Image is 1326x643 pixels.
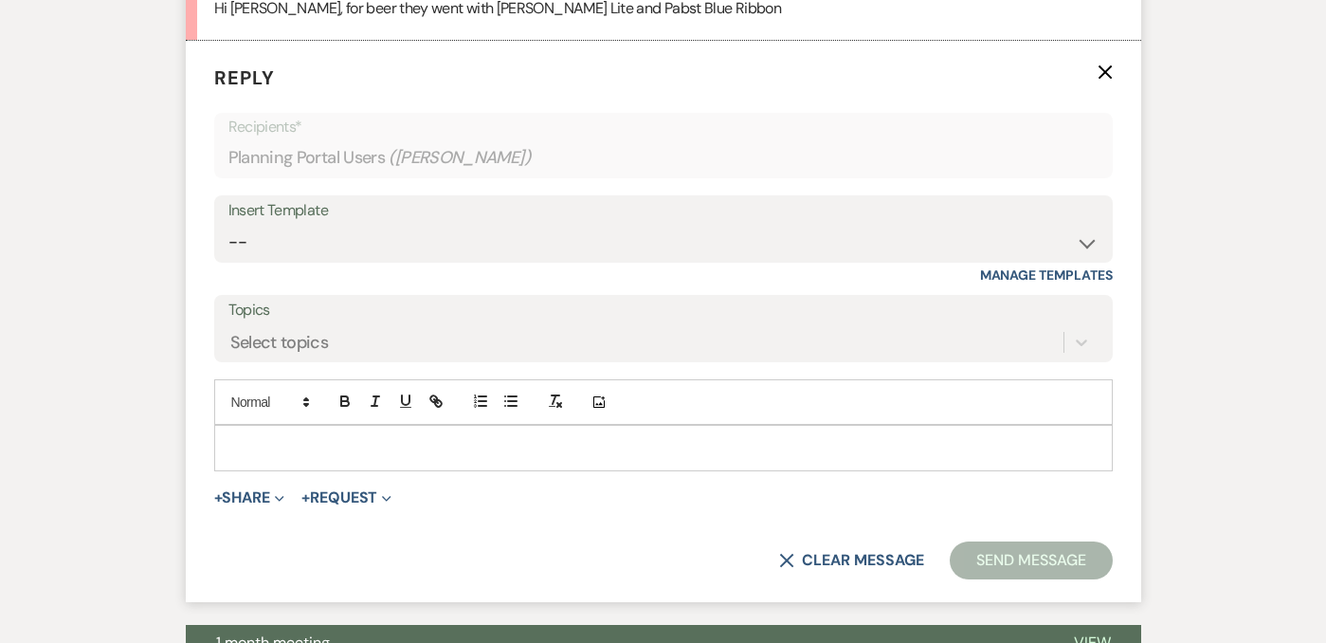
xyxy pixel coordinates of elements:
[230,330,329,356] div: Select topics
[228,139,1099,176] div: Planning Portal Users
[214,65,275,90] span: Reply
[301,490,310,505] span: +
[214,490,285,505] button: Share
[779,553,923,568] button: Clear message
[389,145,531,171] span: ( [PERSON_NAME] )
[228,115,1099,139] p: Recipients*
[950,542,1112,579] button: Send Message
[228,197,1099,225] div: Insert Template
[228,297,1099,324] label: Topics
[301,490,391,505] button: Request
[214,490,223,505] span: +
[980,266,1113,284] a: Manage Templates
